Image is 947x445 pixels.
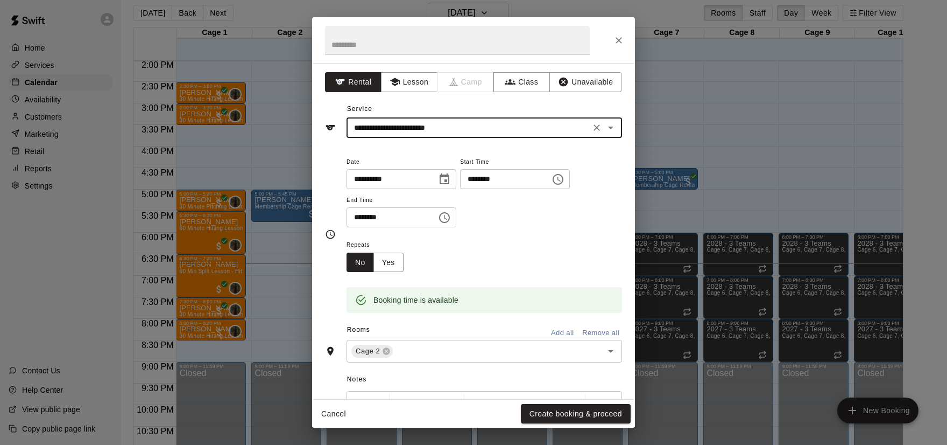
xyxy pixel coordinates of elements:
[347,253,404,273] div: outlined button group
[347,253,374,273] button: No
[347,105,372,113] span: Service
[347,155,456,170] span: Date
[411,398,449,409] span: Normal
[351,345,393,358] div: Cage 2
[369,394,387,413] button: Redo
[525,394,543,413] button: Format Strikethrough
[467,394,485,413] button: Format Bold
[579,325,622,342] button: Remove all
[373,290,458,310] div: Booking time is available
[347,238,412,253] span: Repeats
[547,169,569,190] button: Choose time, selected time is 6:30 PM
[325,72,381,92] button: Rental
[351,346,384,357] span: Cage 2
[381,72,437,92] button: Lesson
[603,120,618,135] button: Open
[349,394,368,413] button: Undo
[588,394,606,413] button: Left Align
[493,72,550,92] button: Class
[505,394,524,413] button: Format Underline
[325,346,336,357] svg: Rooms
[609,31,628,50] button: Close
[437,72,494,92] span: Camps can only be created in the Services page
[549,72,621,92] button: Unavailable
[373,253,404,273] button: Yes
[434,169,455,190] button: Choose date, selected date is Sep 11, 2025
[545,325,579,342] button: Add all
[392,394,462,413] button: Formatting Options
[603,344,618,359] button: Open
[521,404,631,424] button: Create booking & proceed
[544,394,562,413] button: Insert Code
[325,229,336,240] svg: Timing
[347,193,456,208] span: End Time
[460,155,570,170] span: Start Time
[347,371,622,388] span: Notes
[347,326,370,333] span: Rooms
[325,122,336,133] svg: Service
[589,120,604,135] button: Clear
[563,394,582,413] button: Insert Link
[434,207,455,228] button: Choose time, selected time is 7:00 PM
[316,404,351,424] button: Cancel
[486,394,504,413] button: Format Italics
